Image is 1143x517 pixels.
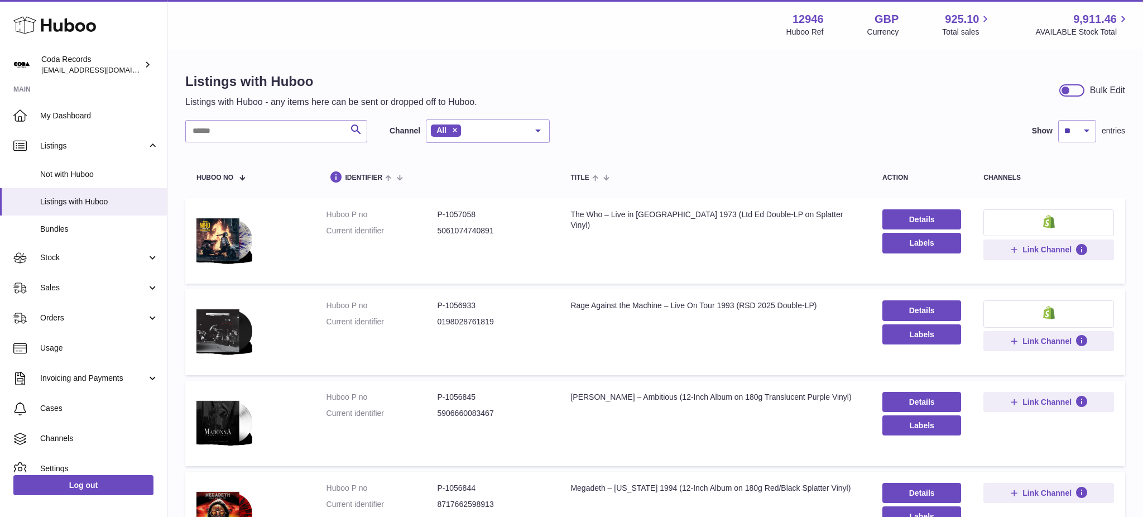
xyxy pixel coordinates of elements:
div: Coda Records [41,54,142,75]
span: Usage [40,343,159,353]
span: Stock [40,252,147,263]
span: Invoicing and Payments [40,373,147,384]
span: Channels [40,433,159,444]
span: Orders [40,313,147,323]
div: Currency [867,27,899,37]
span: AVAILABLE Stock Total [1035,27,1130,37]
span: Bundles [40,224,159,234]
img: internalAdmin-12946@internal.huboo.com [13,56,30,73]
span: Listings with Huboo [40,197,159,207]
span: Cases [40,403,159,414]
a: Log out [13,475,153,495]
div: Huboo Ref [786,27,824,37]
strong: GBP [875,12,899,27]
a: 9,911.46 AVAILABLE Stock Total [1035,12,1130,37]
span: Total sales [942,27,992,37]
span: Listings [40,141,147,151]
span: Not with Huboo [40,169,159,180]
span: 9,911.46 [1073,12,1117,27]
a: 925.10 Total sales [942,12,992,37]
span: My Dashboard [40,111,159,121]
strong: 12946 [793,12,824,27]
span: Settings [40,463,159,474]
span: Sales [40,283,147,293]
span: [EMAIL_ADDRESS][DOMAIN_NAME] [41,65,164,74]
span: 925.10 [945,12,979,27]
